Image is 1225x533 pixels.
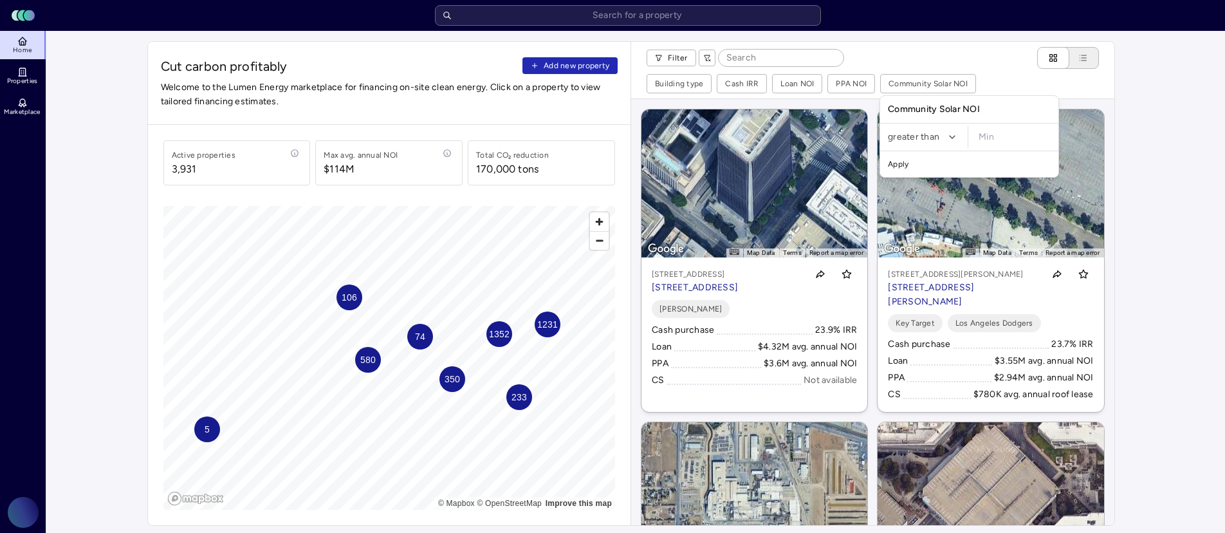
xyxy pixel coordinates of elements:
[546,499,612,508] a: Map feedback
[167,491,224,506] a: Mapbox logo
[883,98,1056,120] div: Community Solar NOI
[883,154,1056,174] button: Apply
[888,130,939,144] span: greater than
[973,126,1056,148] input: minimum
[590,212,609,231] button: Zoom in
[883,126,963,148] button: greater than
[438,499,475,508] a: Mapbox
[590,231,609,250] button: Zoom out
[590,232,609,250] span: Zoom out
[477,499,542,508] a: OpenStreetMap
